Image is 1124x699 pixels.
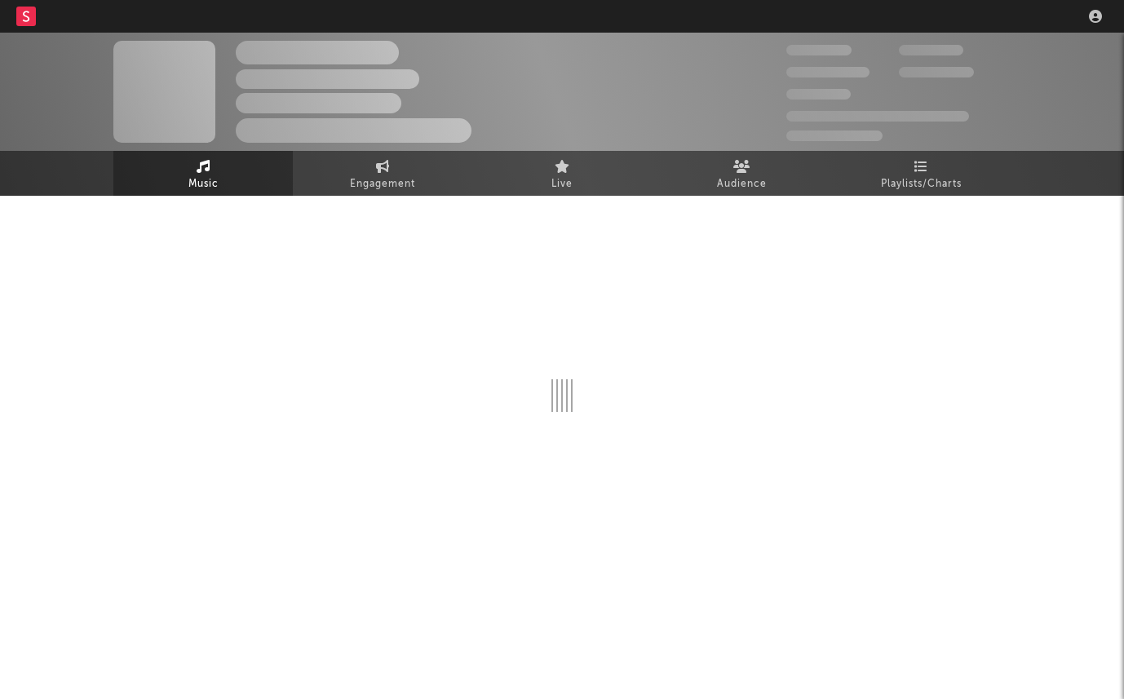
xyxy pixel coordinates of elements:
[786,111,969,122] span: 50,000,000 Monthly Listeners
[786,89,851,100] span: 100,000
[831,151,1011,196] a: Playlists/Charts
[786,45,852,55] span: 300,000
[881,175,962,194] span: Playlists/Charts
[899,45,963,55] span: 100,000
[786,131,883,141] span: Jump Score: 85.0
[350,175,415,194] span: Engagement
[113,151,293,196] a: Music
[786,67,870,77] span: 50,000,000
[472,151,652,196] a: Live
[188,175,219,194] span: Music
[717,175,767,194] span: Audience
[551,175,573,194] span: Live
[293,151,472,196] a: Engagement
[652,151,831,196] a: Audience
[899,67,974,77] span: 1,000,000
